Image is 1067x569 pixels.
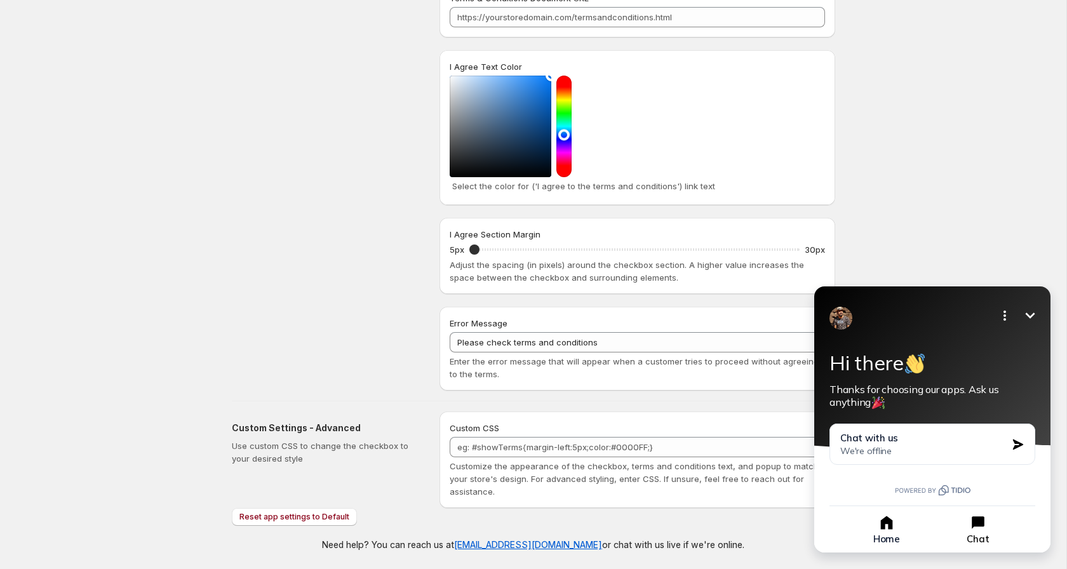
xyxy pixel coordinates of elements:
p: Need help? You can reach us at or chat with us live if we're online. [322,539,744,551]
p: 5px [450,243,464,256]
span: Customize the appearance of the checkbox, terms and conditions text, and popup to match your stor... [450,461,819,497]
iframe: Tidio Chat [798,271,1067,569]
input: https://yourstoredomain.com/termsandconditions.html [450,7,825,27]
span: Error Message [450,318,507,328]
span: I Agree Section Margin [450,229,540,239]
a: [EMAIL_ADDRESS][DOMAIN_NAME] [454,539,602,550]
span: Enter the error message that will appear when a customer tries to proceed without agreeing to the... [450,356,819,379]
label: I Agree Text Color [450,60,522,73]
span: Adjust the spacing (in pixels) around the checkbox section. A higher value increases the space be... [450,260,804,283]
p: Use custom CSS to change the checkbox to your desired style [232,439,419,465]
p: 30px [805,243,825,256]
span: Custom CSS [450,423,499,433]
p: Select the color for ('I agree to the terms and conditions') link text [452,180,822,192]
h2: Custom Settings - Advanced [232,422,419,434]
button: Reset app settings to Default [232,508,357,526]
span: Reset app settings to Default [239,512,349,522]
